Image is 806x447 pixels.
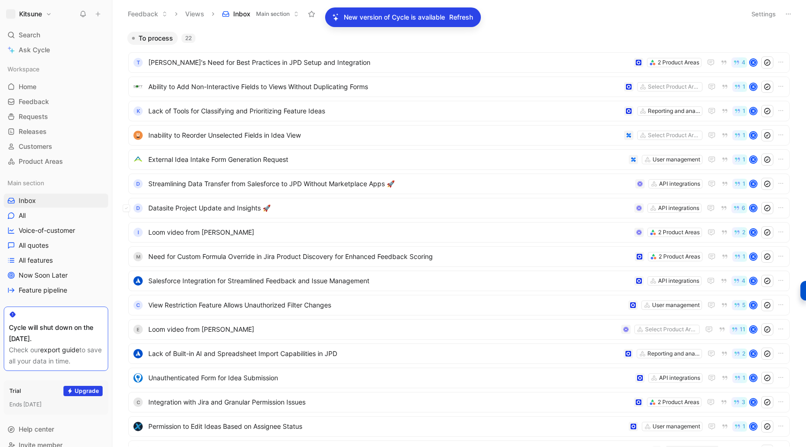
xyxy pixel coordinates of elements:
[148,81,620,92] span: Ability to Add Non-Interactive Fields to Views Without Duplicating Forms
[128,392,790,412] a: CIntegration with Jira and Granular Permission Issues2 Product Areas3K
[19,82,36,91] span: Home
[133,155,143,164] img: logo
[732,373,747,383] button: 1
[4,194,108,208] a: Inbox
[648,82,700,91] div: Select Product Areas
[740,327,745,332] span: 11
[133,300,143,310] div: C
[658,58,699,67] div: 2 Product Areas
[732,106,747,116] button: 1
[128,77,790,97] a: logoAbility to Add Non-Interactive Fields to Views Without Duplicating FormsSelect Product Areas1K
[4,209,108,223] a: All
[743,157,745,162] span: 1
[4,28,108,42] div: Search
[148,57,630,68] span: [PERSON_NAME]'s Need for Best Practices in JPD Setup and Integration
[750,84,757,90] div: K
[653,155,700,164] div: User management
[750,278,757,284] div: K
[750,181,757,187] div: K
[128,174,790,194] a: DStreamlining Data Transfer from Salesforce to JPD Without Marketplace Apps 🚀API integrations1K
[133,179,143,189] div: D
[730,324,747,335] button: 11
[743,108,745,114] span: 1
[19,44,50,56] span: Ask Cycle
[750,229,757,236] div: K
[742,230,745,235] span: 2
[148,372,632,384] span: Unauthenticated Form for Idea Submission
[743,424,745,429] span: 1
[9,322,103,344] div: Cycle will shut down on the [DATE].
[128,271,790,291] a: logoSalesforce Integration for Streamlined Feedback and Issue ManagementAPI integrations4K
[148,154,625,165] span: External Idea Intake Form Generation Request
[133,203,143,213] div: D
[148,251,631,262] span: Need for Custom Formula Override in Jira Product Discovery for Enhanced Feedback Scoring
[4,95,108,109] a: Feedback
[218,7,303,21] button: InboxMain section
[148,324,618,335] span: Loom video from [PERSON_NAME]
[732,227,747,237] button: 2
[128,343,790,364] a: logoLack of Built-in AI and Spreadsheet Import Capabilities in JPDReporting and analytics2K
[4,80,108,94] a: Home
[750,302,757,308] div: K
[19,211,26,220] span: All
[133,325,143,334] div: E
[128,368,790,388] a: logoUnauthenticated Form for Idea SubmissionAPI integrations1K
[148,178,632,189] span: Streamlining Data Transfer from Salesforce to JPD Without Marketplace Apps 🚀
[19,10,42,18] h1: Kitsune
[4,268,108,282] a: Now Soon Later
[148,348,620,359] span: Lack of Built-in AI and Spreadsheet Import Capabilities in JPD
[148,421,625,432] span: Permission to Edit Ideas Based on Assignee Status
[148,203,631,214] span: Datasite Project Update and Insights 🚀
[133,58,143,67] div: T
[658,203,699,213] div: API integrations
[181,7,208,21] button: Views
[19,157,63,166] span: Product Areas
[19,127,47,136] span: Releases
[731,57,747,68] button: 4
[233,9,250,19] span: Inbox
[648,106,700,116] div: Reporting and analytics
[743,84,745,90] span: 1
[4,176,108,297] div: Main sectionInboxAllVoice-of-customerAll quotesAll featuresNow Soon LaterFeature pipeline
[19,286,67,295] span: Feature pipeline
[4,140,108,154] a: Customers
[742,278,745,284] span: 4
[747,7,780,21] button: Settings
[4,253,108,267] a: All features
[750,423,757,430] div: K
[4,62,108,76] div: Workspace
[743,375,745,381] span: 1
[449,12,473,23] span: Refresh
[750,59,757,66] div: K
[732,82,747,92] button: 1
[344,12,445,23] p: New version of Cycle is available
[19,226,75,235] span: Voice-of-customer
[148,130,620,141] span: Inability to Reorder Unselected Fields in Idea View
[148,105,620,117] span: Lack of Tools for Classifying and Prioritizing Feature Ideas
[133,252,143,261] div: M
[148,397,630,408] span: Integration with Jira and Granular Permission Issues
[659,179,700,189] div: API integrations
[124,7,172,21] button: Feedback
[645,325,697,334] div: Select Product Areas
[750,108,757,114] div: K
[731,203,747,213] button: 6
[133,398,143,407] div: C
[648,131,700,140] div: Select Product Areas
[133,422,143,431] img: logo
[19,29,40,41] span: Search
[19,97,49,106] span: Feedback
[4,283,108,297] a: Feature pipeline
[658,276,699,286] div: API integrations
[750,375,757,381] div: K
[133,349,143,358] img: logo
[181,34,195,43] div: 22
[128,52,790,73] a: T[PERSON_NAME]'s Need for Best Practices in JPD Setup and Integration2 Product Areas4K
[128,295,790,315] a: CView Restriction Feature Allows Unauthorized Filter ChangesUser management5K
[750,326,757,333] div: K
[63,386,103,396] button: Upgrade
[742,399,745,405] span: 3
[148,300,625,311] span: View Restriction Feature Allows Unauthorized Filter Changes
[19,142,52,151] span: Customers
[133,373,143,383] img: logo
